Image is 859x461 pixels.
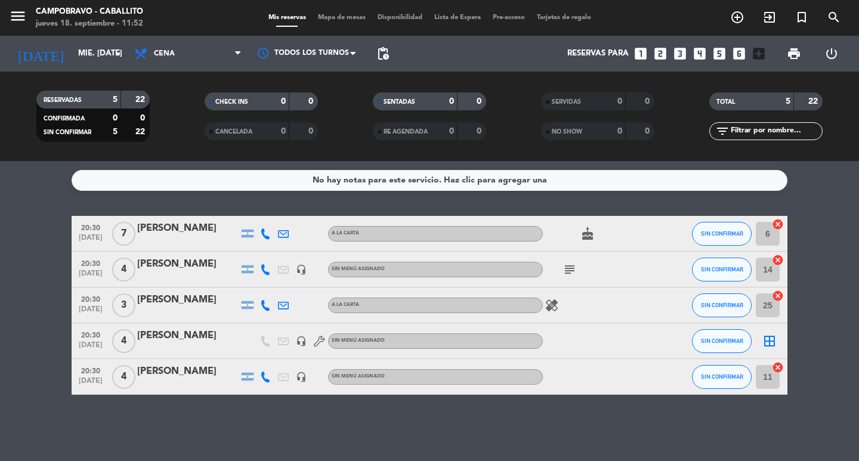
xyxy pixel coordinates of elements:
[731,46,747,61] i: looks_6
[795,10,809,24] i: turned_in_not
[428,14,487,21] span: Lista de Espera
[76,327,106,341] span: 20:30
[730,125,822,138] input: Filtrar por nombre...
[112,293,135,317] span: 3
[692,293,752,317] button: SIN CONFIRMAR
[477,127,484,135] strong: 0
[827,10,841,24] i: search
[308,97,316,106] strong: 0
[262,14,312,21] span: Mis reservas
[372,14,428,21] span: Disponibilidad
[113,114,118,122] strong: 0
[531,14,597,21] span: Tarjetas de regalo
[730,10,744,24] i: add_circle_outline
[552,99,581,105] span: SERVIDAS
[567,49,629,58] span: Reservas para
[449,97,454,106] strong: 0
[137,292,239,308] div: [PERSON_NAME]
[563,262,577,277] i: subject
[137,221,239,236] div: [PERSON_NAME]
[701,373,743,380] span: SIN CONFIRMAR
[545,298,559,313] i: healing
[76,256,106,270] span: 20:30
[281,97,286,106] strong: 0
[76,341,106,355] span: [DATE]
[296,372,307,382] i: headset_mic
[701,230,743,237] span: SIN CONFIRMAR
[112,222,135,246] span: 7
[140,114,147,122] strong: 0
[772,290,784,302] i: cancel
[281,127,286,135] strong: 0
[580,227,595,241] i: cake
[112,365,135,389] span: 4
[487,14,531,21] span: Pre-acceso
[312,14,372,21] span: Mapa de mesas
[384,129,428,135] span: RE AGENDADA
[308,127,316,135] strong: 0
[772,254,784,266] i: cancel
[76,270,106,283] span: [DATE]
[617,127,622,135] strong: 0
[762,334,777,348] i: border_all
[76,234,106,247] span: [DATE]
[111,47,125,61] i: arrow_drop_down
[296,264,307,275] i: headset_mic
[332,374,385,379] span: Sin menú asignado
[692,222,752,246] button: SIN CONFIRMAR
[154,49,175,58] span: Cena
[449,127,454,135] strong: 0
[653,46,668,61] i: looks_two
[824,47,839,61] i: power_settings_new
[332,338,385,343] span: Sin menú asignado
[712,46,727,61] i: looks_5
[44,129,91,135] span: SIN CONFIRMAR
[787,47,801,61] span: print
[786,97,790,106] strong: 5
[36,6,143,18] div: Campobravo - caballito
[772,218,784,230] i: cancel
[76,292,106,305] span: 20:30
[76,363,106,377] span: 20:30
[313,174,547,187] div: No hay notas para este servicio. Haz clic para agregar una
[112,258,135,281] span: 4
[76,220,106,234] span: 20:30
[808,97,820,106] strong: 22
[692,258,752,281] button: SIN CONFIRMAR
[645,127,652,135] strong: 0
[332,231,359,236] span: A LA CARTA
[332,267,385,271] span: Sin menú asignado
[36,18,143,30] div: jueves 18. septiembre - 11:52
[137,364,239,379] div: [PERSON_NAME]
[701,302,743,308] span: SIN CONFIRMAR
[137,256,239,272] div: [PERSON_NAME]
[633,46,648,61] i: looks_one
[215,129,252,135] span: CANCELADA
[113,95,118,104] strong: 5
[701,266,743,273] span: SIN CONFIRMAR
[692,46,707,61] i: looks_4
[477,97,484,106] strong: 0
[772,361,784,373] i: cancel
[672,46,688,61] i: looks_3
[135,128,147,136] strong: 22
[44,116,85,122] span: CONFIRMADA
[645,97,652,106] strong: 0
[9,41,72,67] i: [DATE]
[137,328,239,344] div: [PERSON_NAME]
[9,7,27,25] i: menu
[135,95,147,104] strong: 22
[44,97,82,103] span: RESERVADAS
[552,129,582,135] span: NO SHOW
[762,10,777,24] i: exit_to_app
[76,377,106,391] span: [DATE]
[332,302,359,307] span: A LA CARTA
[113,128,118,136] strong: 5
[692,329,752,353] button: SIN CONFIRMAR
[617,97,622,106] strong: 0
[296,336,307,346] i: headset_mic
[692,365,752,389] button: SIN CONFIRMAR
[384,99,415,105] span: SENTADAS
[715,124,730,138] i: filter_list
[812,36,850,72] div: LOG OUT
